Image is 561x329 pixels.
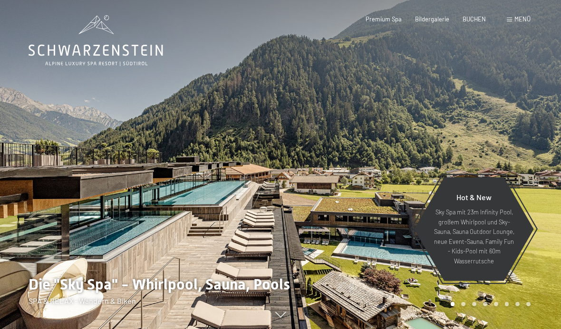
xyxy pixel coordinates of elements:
span: Menü [514,15,531,23]
div: Carousel Page 1 (Current Slide) [451,302,455,306]
a: Bildergalerie [415,15,449,23]
div: Carousel Pagination [447,302,531,306]
div: Carousel Page 4 [483,302,487,306]
div: Carousel Page 6 [505,302,509,306]
div: Carousel Page 2 [461,302,465,306]
span: Hot & New [456,193,492,202]
a: BUCHEN [463,15,486,23]
p: Sky Spa mit 23m Infinity Pool, großem Whirlpool und Sky-Sauna, Sauna Outdoor Lounge, neue Event-S... [433,207,515,266]
div: Carousel Page 7 [515,302,520,306]
a: Premium Spa [366,15,402,23]
div: Carousel Page 8 [526,302,531,306]
div: Carousel Page 5 [494,302,498,306]
div: Carousel Page 3 [472,302,476,306]
a: Hot & New Sky Spa mit 23m Infinity Pool, großem Whirlpool und Sky-Sauna, Sauna Outdoor Lounge, ne... [414,177,534,281]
